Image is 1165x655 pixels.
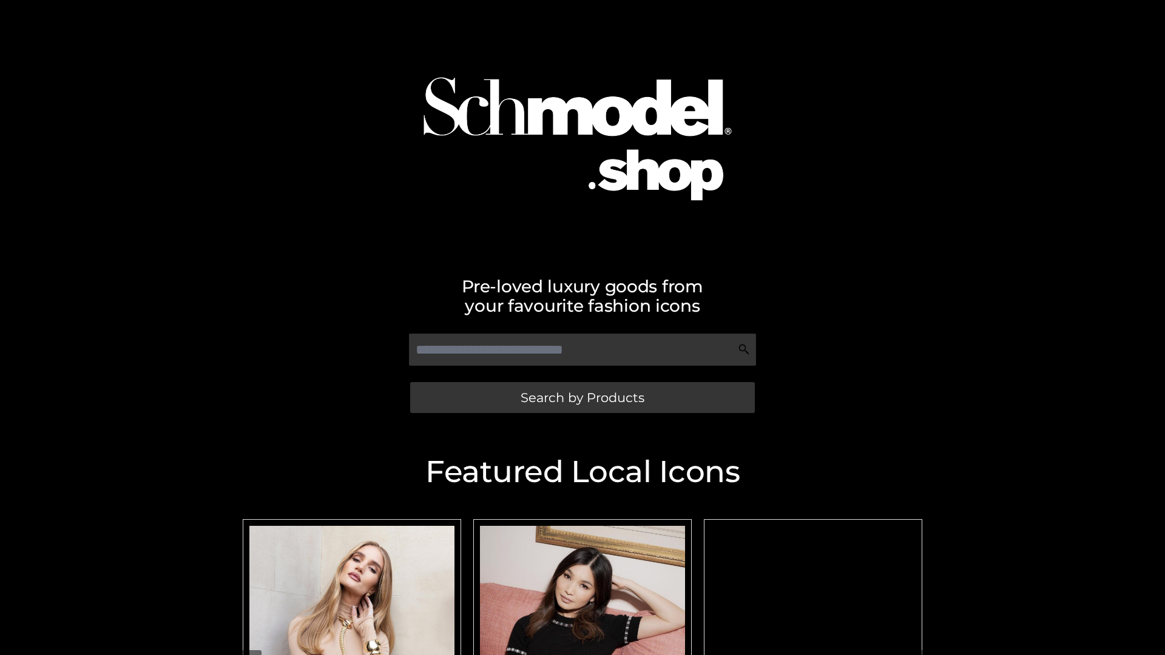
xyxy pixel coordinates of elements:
[738,343,750,355] img: Search Icon
[237,277,928,315] h2: Pre-loved luxury goods from your favourite fashion icons
[521,391,644,404] span: Search by Products
[237,457,928,487] h2: Featured Local Icons​
[410,382,755,413] a: Search by Products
